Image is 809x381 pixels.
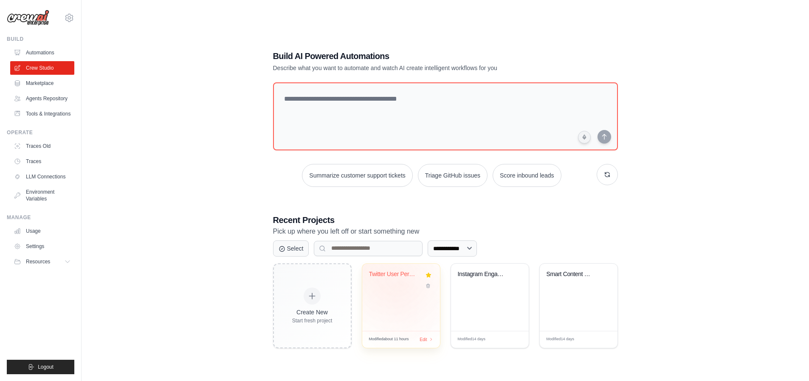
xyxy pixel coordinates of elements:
[10,61,74,75] a: Crew Studio
[508,336,516,343] span: Edit
[369,271,420,278] div: Twitter User Persona Segmentation
[292,317,333,324] div: Start fresh project
[424,282,433,290] button: Delete project
[10,46,74,59] a: Automations
[10,139,74,153] a: Traces Old
[273,226,618,237] p: Pick up where you left off or start something new
[10,170,74,183] a: LLM Connections
[458,336,486,342] span: Modified 14 days
[38,364,54,370] span: Logout
[273,214,618,226] h3: Recent Projects
[273,240,309,257] button: Select
[493,164,561,187] button: Score inbound leads
[578,131,591,144] button: Click to speak your automation idea
[547,336,575,342] span: Modified 14 days
[597,164,618,185] button: Get new suggestions
[458,271,509,278] div: Instagram Engagement Analyzer
[292,308,333,316] div: Create New
[26,258,50,265] span: Resources
[7,36,74,42] div: Build
[7,214,74,221] div: Manage
[547,271,598,278] div: Smart Content Discovery & Curation
[10,240,74,253] a: Settings
[10,155,74,168] a: Traces
[7,129,74,136] div: Operate
[273,64,558,72] p: Describe what you want to automate and watch AI create intelligent workflows for you
[7,10,49,26] img: Logo
[418,164,488,187] button: Triage GitHub issues
[10,76,74,90] a: Marketplace
[597,336,604,343] span: Edit
[302,164,412,187] button: Summarize customer support tickets
[369,336,409,342] span: Modified about 11 hours
[10,224,74,238] a: Usage
[10,255,74,268] button: Resources
[10,107,74,121] a: Tools & Integrations
[273,50,558,62] h1: Build AI Powered Automations
[7,360,74,374] button: Logout
[424,271,433,280] button: Remove from favorites
[767,340,809,381] iframe: Chat Widget
[10,92,74,105] a: Agents Repository
[10,185,74,206] a: Environment Variables
[420,336,427,343] span: Edit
